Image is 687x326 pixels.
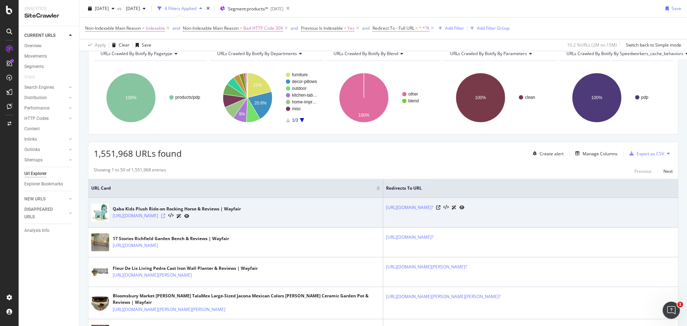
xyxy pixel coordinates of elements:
a: Explorer Bookmarks [24,180,74,188]
div: Save [672,5,681,11]
span: URL Card [91,185,375,191]
span: Redirects to URL [386,185,664,191]
text: misc [292,106,301,111]
h4: URLs Crawled By Botify By blend [332,48,433,59]
a: Search Engines [24,84,67,91]
div: Inlinks [24,136,37,143]
span: Yes [347,23,355,33]
a: Content [24,125,74,133]
span: URLs Crawled By Botify By speedworkers_cache_behaviors [566,50,683,57]
button: Apply [85,39,106,51]
text: decor-pillows [292,79,317,84]
iframe: Intercom live chat [663,302,680,319]
svg: A chart. [210,67,323,129]
div: and [172,25,180,31]
text: 100% [591,95,603,100]
button: 4 Filters Applied [155,3,205,14]
text: kitchen-tab… [292,93,317,98]
a: NEW URLS [24,195,67,203]
span: Redirect To - Full URL [372,25,414,31]
div: Switch back to Simple mode [626,42,681,48]
div: Visits [24,73,35,81]
button: Add Filter [435,24,464,33]
a: AI Url Details [176,212,181,220]
img: main image [91,204,109,222]
button: and [291,25,298,31]
button: Previous [634,167,652,175]
div: A chart. [560,67,673,129]
span: 1,551,968 URLs found [94,147,182,159]
h4: URLs Crawled By Botify By pagetype [99,48,200,59]
text: 100% [126,95,137,100]
button: Clear [109,39,130,51]
div: Previous [634,168,652,174]
span: 1 [677,302,683,307]
span: URLs Crawled By Botify By pagetype [101,50,172,57]
button: View HTML Source [168,213,174,218]
a: Distribution [24,94,67,102]
div: Overview [24,42,42,50]
div: Analysis Info [24,227,49,234]
button: [DATE] [123,3,148,14]
a: Visit Online Page [436,205,440,210]
img: main image [91,294,109,312]
a: Visit Online Page [161,214,165,218]
button: Add Filter Group [467,24,510,33]
div: Explorer Bookmarks [24,180,63,188]
div: Apply [95,42,106,48]
text: 1/3 [292,118,298,123]
div: HTTP Codes [24,115,49,122]
div: Distribution [24,94,47,102]
span: Non-Indexable Main Reason [183,25,239,31]
div: Clear [119,42,130,48]
span: = [344,25,346,31]
a: [URL][DOMAIN_NAME][PERSON_NAME]? [386,263,467,271]
button: Export as CSV [627,148,664,159]
button: Manage Columns [572,149,618,158]
button: Save [133,39,151,51]
div: NEW URLS [24,195,45,203]
a: URL Inspection [459,204,464,211]
span: vs [117,5,123,11]
a: [URL][DOMAIN_NAME]? [386,234,433,241]
a: Movements [24,53,74,60]
a: [URL][DOMAIN_NAME][PERSON_NAME][PERSON_NAME] [113,306,225,313]
div: Create alert [540,151,564,157]
div: DISAPPEARED URLS [24,206,60,221]
svg: A chart. [327,67,440,129]
div: Qaba Kids Plush Ride-on Rocking Horse & Reviews | Wayfair [113,206,241,212]
a: [URL][DOMAIN_NAME][PERSON_NAME][PERSON_NAME]? [386,293,501,300]
div: Movements [24,53,47,60]
span: Indexable [146,23,165,33]
svg: A chart. [443,67,556,129]
button: Segment:products/*[DATE] [217,3,283,14]
div: Outlinks [24,146,40,154]
span: Non-Indexable Main Reason [85,25,141,31]
a: DISAPPEARED URLS [24,206,67,221]
text: home-impr… [292,99,317,104]
text: 100% [359,113,370,118]
div: Export as CSV [637,151,664,157]
div: Bloomsbury Market [PERSON_NAME] TalaMex Large-Sized Jacona Mexican Colors [PERSON_NAME] Ceramic G... [113,293,380,306]
a: Inlinks [24,136,67,143]
div: Showing 1 to 50 of 1,551,968 entries [94,167,166,175]
a: Analysis Info [24,227,74,234]
span: = [240,25,242,31]
a: AI Url Details [452,204,457,211]
div: Sitemaps [24,156,43,164]
text: 100% [475,95,486,100]
span: = [415,25,418,31]
button: View HTML Source [443,205,449,210]
text: pdp [641,95,648,100]
div: A chart. [94,67,207,129]
div: Content [24,125,40,133]
a: Performance [24,104,67,112]
a: Segments [24,63,74,70]
span: URLs Crawled By Botify By blend [333,50,398,57]
h4: URLs Crawled By Botify By parameters [449,48,550,59]
a: [URL][DOMAIN_NAME]? [386,204,433,211]
span: 2025 Jul. 10th [123,5,140,11]
div: times [205,5,211,12]
a: CURRENT URLS [24,32,67,39]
